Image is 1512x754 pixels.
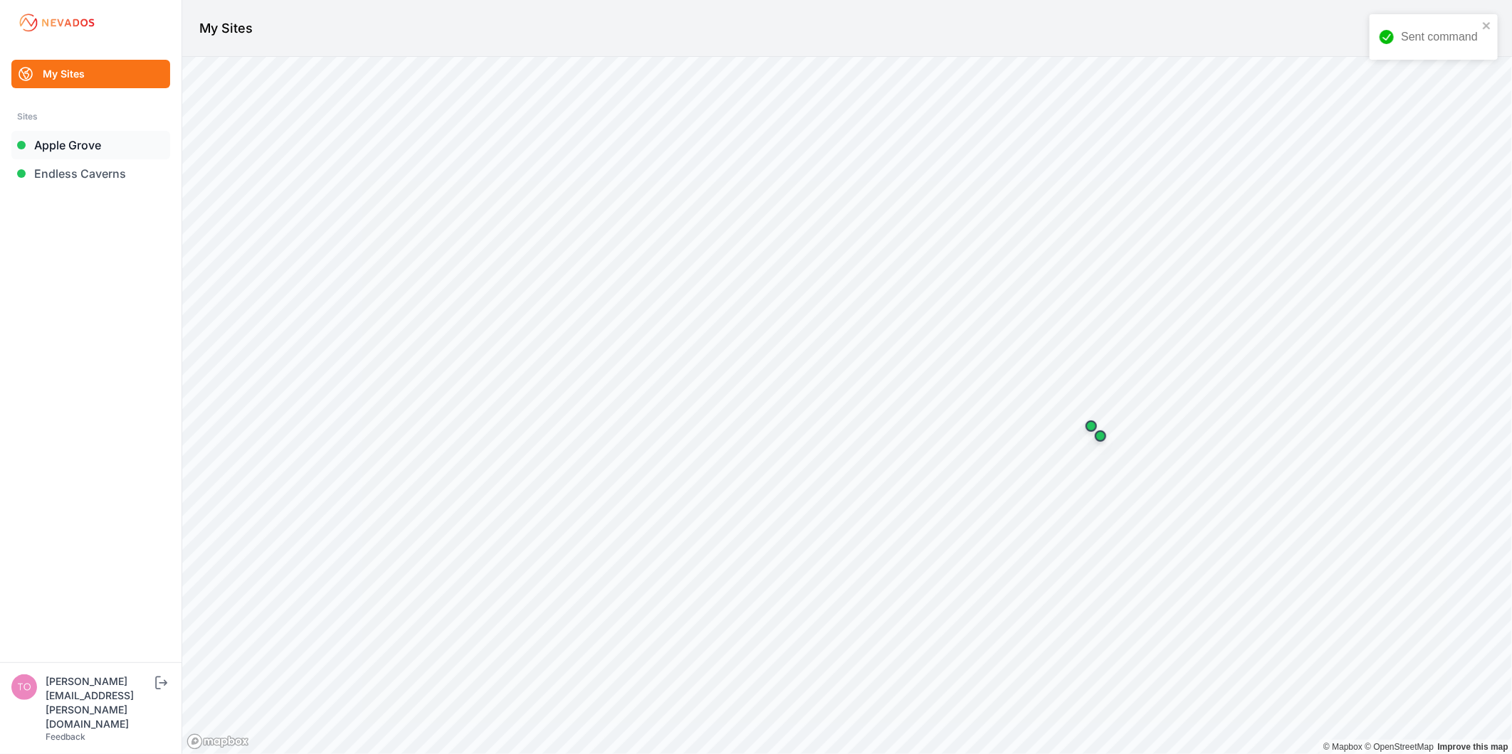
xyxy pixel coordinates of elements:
[1401,28,1478,46] div: Sent command
[1365,742,1434,752] a: OpenStreetMap
[1077,412,1106,440] div: Map marker
[187,733,249,750] a: Mapbox logo
[46,731,85,742] a: Feedback
[17,11,97,34] img: Nevados
[46,674,152,731] div: [PERSON_NAME][EMAIL_ADDRESS][PERSON_NAME][DOMAIN_NAME]
[11,131,170,159] a: Apple Grove
[1482,20,1492,31] button: close
[11,159,170,188] a: Endless Caverns
[182,57,1512,754] canvas: Map
[17,108,164,125] div: Sites
[11,60,170,88] a: My Sites
[1438,742,1508,752] a: Map feedback
[1323,742,1363,752] a: Mapbox
[199,18,253,38] h1: My Sites
[11,674,37,700] img: tomasz.barcz@energix-group.com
